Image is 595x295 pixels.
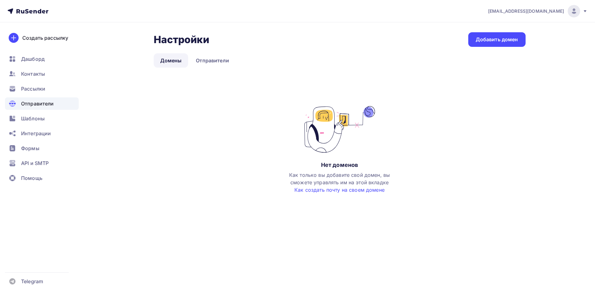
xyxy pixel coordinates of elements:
span: API и SMTP [21,159,49,167]
span: Рассылки [21,85,45,92]
div: Создать рассылку [22,34,68,42]
div: Нет доменов [321,161,358,169]
span: Шаблоны [21,115,45,122]
span: Telegram [21,278,43,285]
a: Домены [154,53,188,68]
a: Контакты [5,68,79,80]
a: Формы [5,142,79,154]
h2: Настройки [154,34,209,46]
a: [EMAIL_ADDRESS][DOMAIN_NAME] [488,5,588,17]
a: Дашборд [5,53,79,65]
a: Как создать почту на своем домене [294,187,385,193]
div: Добавить домен [476,36,518,43]
span: Интеграции [21,130,51,137]
span: Помощь [21,174,42,182]
span: Дашборд [21,55,45,63]
a: Отправители [189,53,236,68]
span: Контакты [21,70,45,78]
span: Формы [21,145,39,152]
span: Как только вы добавите свой домен, вы сможете управлять им на этой вкладке [289,172,390,193]
span: Отправители [21,100,54,107]
span: [EMAIL_ADDRESS][DOMAIN_NAME] [488,8,564,14]
a: Шаблоны [5,112,79,125]
a: Рассылки [5,83,79,95]
a: Отправители [5,97,79,110]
